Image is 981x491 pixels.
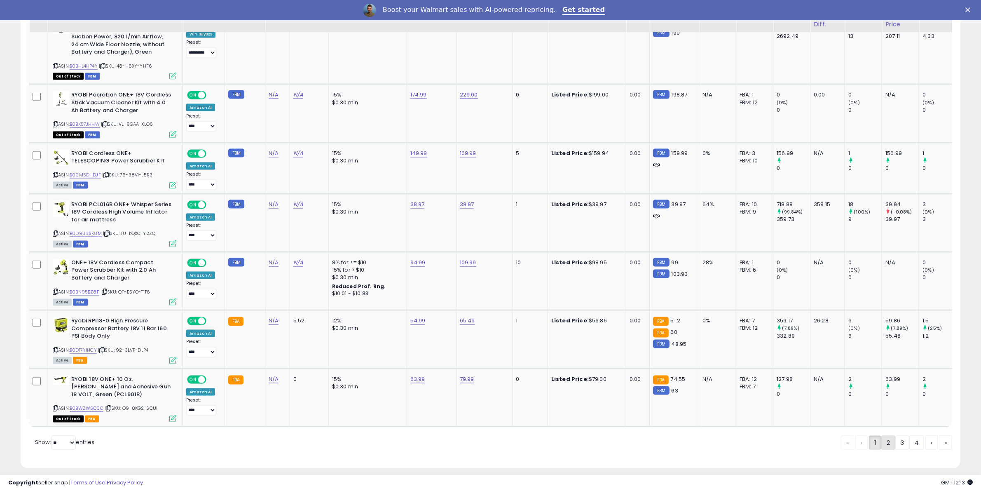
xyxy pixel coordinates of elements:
[363,4,376,17] img: Profile image for Adrian
[782,325,799,331] small: (7.89%)
[777,317,810,324] div: 359.17
[53,150,69,166] img: 314iQU6nmeL._SL40_.jpg
[293,91,303,99] a: N/A
[777,390,810,398] div: 0
[777,99,788,106] small: (0%)
[186,388,215,396] div: Amazon AI
[885,332,919,340] div: 55.48
[740,99,767,106] div: FBM: 12
[228,90,244,99] small: FBM
[895,436,909,450] a: 3
[848,376,882,383] div: 2
[188,150,198,157] span: ON
[53,317,176,363] div: ASIN:
[630,259,643,266] div: 0.00
[53,376,176,421] div: ASIN:
[653,28,669,37] small: FBM
[85,132,100,139] span: FBM
[881,436,895,450] a: 2
[71,376,171,401] b: RYOBI 18V ONE+ 10 Oz. [PERSON_NAME] and Adhesive Gun 18 VOLT, Green (PCL901B)
[885,216,919,223] div: 39.97
[814,201,838,208] div: 359.15
[186,113,218,132] div: Preset:
[702,91,730,99] div: N/A
[740,259,767,266] div: FBA: 1
[53,259,69,275] img: 41wQj1qYmmL._SL40_.jpg
[228,258,244,267] small: FBM
[777,267,788,273] small: (0%)
[630,201,643,208] div: 0.00
[777,164,810,172] div: 0
[922,201,956,208] div: 3
[107,479,143,486] a: Privacy Policy
[848,390,882,398] div: 0
[269,317,279,325] a: N/A
[885,33,919,40] div: 207.11
[848,164,882,172] div: 0
[777,259,810,266] div: 0
[332,266,400,274] div: 15% for > $10
[383,6,556,14] div: Boost your Walmart sales with AI-powered repricing.
[814,91,838,99] div: 0.00
[922,390,956,398] div: 0
[71,317,171,342] b: Ryobi RPI18-0 High Pressure Compressor Battery 18V 11 Bar 160 PSI Body Only
[630,150,643,157] div: 0.00
[671,317,681,324] span: 51.2
[332,259,400,266] div: 8% for <= $10
[702,259,730,266] div: 28%
[332,150,400,157] div: 15%
[672,270,688,278] span: 103.93
[71,259,171,284] b: ONE+ 18V Cordless Compact Power Scrubber Kit with 2.0 Ah Battery and Charger
[516,317,541,324] div: 1
[186,397,218,416] div: Preset:
[922,376,956,383] div: 2
[186,330,215,337] div: Amazon AI
[53,91,69,108] img: 31zQeDGsbmL._SL40_.jpg
[740,317,767,324] div: FBA: 7
[672,387,678,395] span: 63
[777,216,810,223] div: 359.73
[186,104,215,111] div: Amazon AI
[53,259,176,305] div: ASIN:
[70,289,99,296] a: B0BN95BZ8F
[777,33,810,40] div: 2692.49
[8,479,143,487] div: seller snap | |
[410,149,427,157] a: 149.99
[551,317,589,324] b: Listed Price:
[922,267,934,273] small: (0%)
[551,201,620,208] div: $39.97
[269,375,279,383] a: N/A
[103,230,155,237] span: | SKU: TU-KQXC-Y2ZQ
[102,171,152,178] span: | SKU: 76-38VI-L5R3
[740,157,767,164] div: FBM: 10
[848,99,860,106] small: (0%)
[460,317,475,325] a: 65.49
[53,132,84,139] span: All listings that are currently out of stock and unavailable for purchase on Amazon
[702,317,730,324] div: 0%
[551,200,589,208] b: Listed Price:
[332,376,400,383] div: 15%
[99,63,152,69] span: | SKU: 48-H6XY-YHF6
[53,150,176,188] div: ASIN:
[53,357,72,364] span: All listings currently available for purchase on Amazon
[922,259,956,266] div: 0
[53,201,69,217] img: 31qD49oGo6L._SL40_.jpg
[777,106,810,114] div: 0
[702,150,730,157] div: 0%
[885,259,913,266] div: N/A
[460,91,478,99] a: 229.00
[460,200,474,209] a: 39.97
[516,259,541,266] div: 10
[653,149,669,157] small: FBM
[653,270,669,278] small: FBM
[672,200,686,208] span: 39.97
[105,405,157,411] span: | SKU: O9-8KG2-SCUI
[671,375,686,383] span: 74.55
[332,324,400,332] div: $0.30 min
[332,383,400,390] div: $0.30 min
[869,436,881,450] a: 1
[228,200,244,209] small: FBM
[740,266,767,274] div: FBM: 6
[885,91,913,99] div: N/A
[269,258,279,267] a: N/A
